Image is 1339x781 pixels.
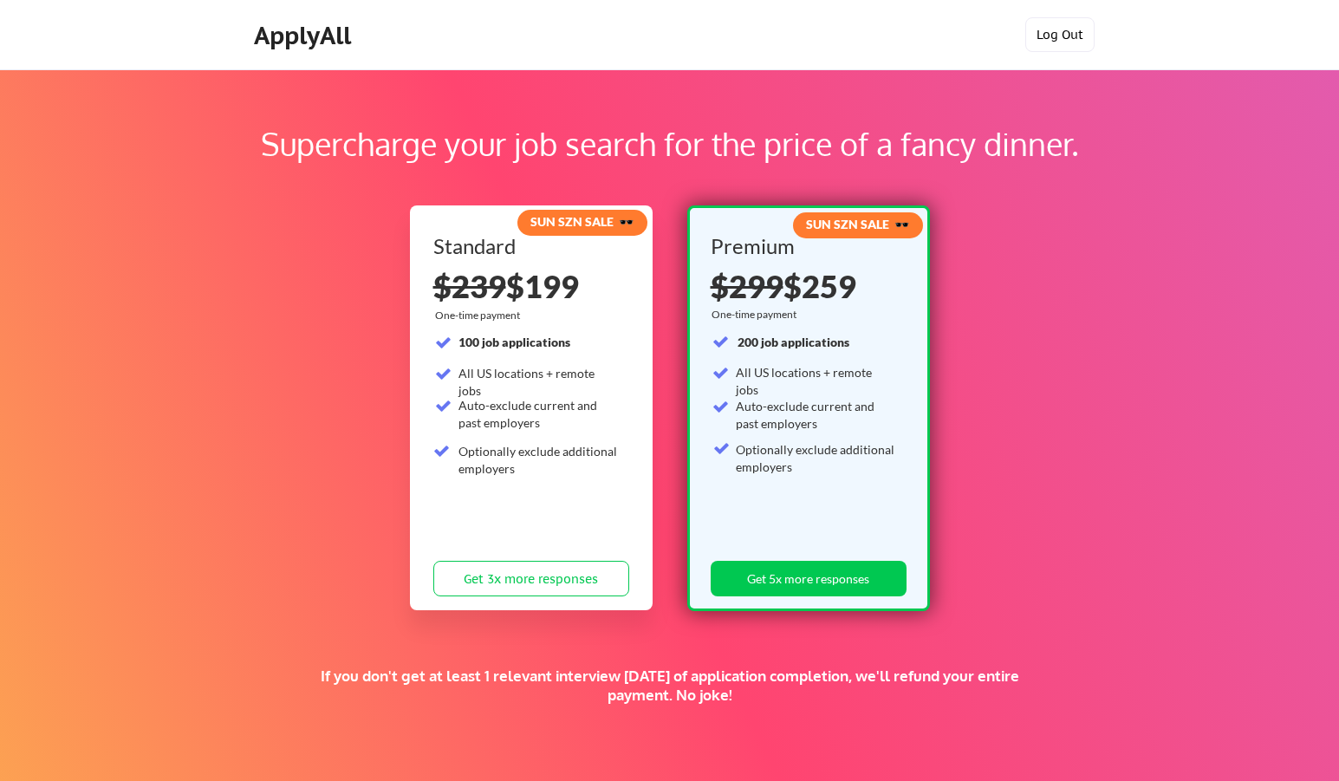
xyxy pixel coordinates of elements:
[458,335,570,349] strong: 100 job applications
[806,217,909,231] strong: SUN SZN SALE 🕶️
[458,365,619,399] div: All US locations + remote jobs
[435,309,525,322] div: One-time payment
[711,236,900,257] div: Premium
[254,21,356,50] div: ApplyAll
[711,270,900,302] div: $259
[530,214,634,229] strong: SUN SZN SALE 🕶️
[111,120,1228,167] div: Supercharge your job search for the price of a fancy dinner.
[736,364,896,398] div: All US locations + remote jobs
[738,335,849,349] strong: 200 job applications
[301,667,1038,705] div: If you don't get at least 1 relevant interview [DATE] of application completion, we'll refund you...
[458,397,619,431] div: Auto-exclude current and past employers
[711,561,907,596] button: Get 5x more responses
[1025,17,1095,52] button: Log Out
[711,267,783,305] s: $299
[736,441,896,475] div: Optionally exclude additional employers
[433,561,629,596] button: Get 3x more responses
[736,398,896,432] div: Auto-exclude current and past employers
[458,443,619,477] div: Optionally exclude additional employers
[712,308,802,322] div: One-time payment
[433,267,506,305] s: $239
[433,270,629,302] div: $199
[433,236,623,257] div: Standard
